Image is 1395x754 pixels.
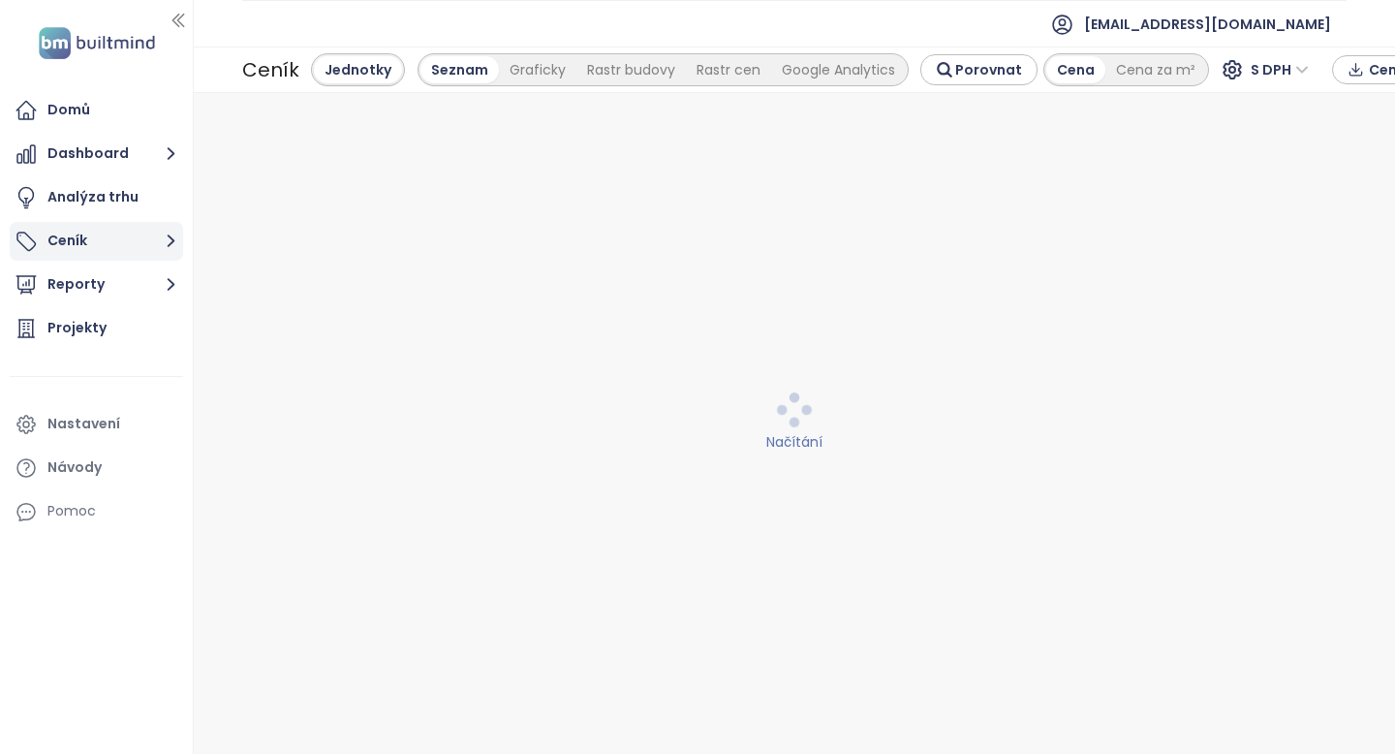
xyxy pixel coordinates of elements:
[920,54,1038,85] button: Porovnat
[47,98,90,122] div: Domů
[47,456,102,480] div: Návody
[47,412,120,436] div: Nastavení
[1251,55,1309,84] span: S DPH
[10,266,183,304] button: Reporty
[47,316,107,340] div: Projekty
[10,178,183,217] a: Analýza trhu
[10,405,183,444] a: Nastavení
[420,56,499,83] div: Seznam
[10,449,183,487] a: Návody
[10,91,183,130] a: Domů
[206,431,1383,453] div: Načítání
[1084,1,1331,47] span: [EMAIL_ADDRESS][DOMAIN_NAME]
[1046,56,1105,83] div: Cena
[47,499,96,523] div: Pomoc
[955,59,1022,80] span: Porovnat
[47,185,139,209] div: Analýza trhu
[499,56,576,83] div: Graficky
[576,56,686,83] div: Rastr budovy
[33,23,161,63] img: logo
[10,222,183,261] button: Ceník
[10,492,183,531] div: Pomoc
[1105,56,1206,83] div: Cena za m²
[686,56,771,83] div: Rastr cen
[242,52,299,87] div: Ceník
[314,56,402,83] div: Jednotky
[771,56,906,83] div: Google Analytics
[10,135,183,173] button: Dashboard
[10,309,183,348] a: Projekty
